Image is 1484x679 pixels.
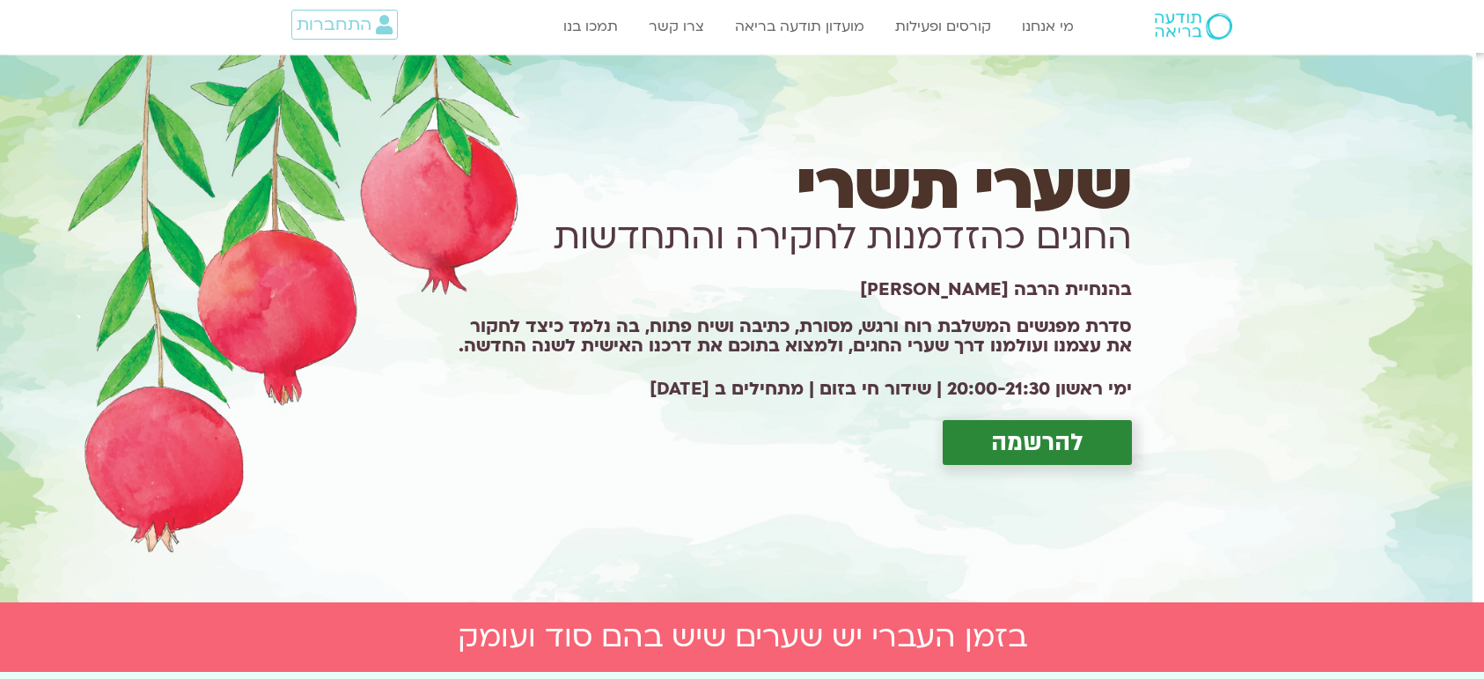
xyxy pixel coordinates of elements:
[442,163,1132,212] h1: שערי תשרי
[555,10,627,43] a: תמכו בנו
[886,10,1000,43] a: קורסים ופעילות
[442,317,1132,356] h1: סדרת מפגשים המשלבת רוח ורגש, מסורת, כתיבה ושיח פתוח, בה נלמד כיצד לחקור את עצמנו ועולמנו דרך שערי...
[249,620,1235,654] h2: בזמן העברי יש שערים שיש בהם סוד ועומק
[726,10,873,43] a: מועדון תודעה בריאה
[442,286,1132,293] h1: בהנחיית הרבה [PERSON_NAME]
[297,15,371,34] span: התחברות
[991,429,1084,456] span: להרשמה
[1155,13,1232,40] img: תודעה בריאה
[943,420,1132,465] a: להרשמה
[640,10,713,43] a: צרו קשר
[291,10,398,40] a: התחברות
[1013,10,1083,43] a: מי אנחנו
[442,213,1132,262] h1: החגים כהזדמנות לחקירה והתחדשות
[442,380,1132,399] h2: ימי ראשון 20:00-21:30 | שידור חי בזום | מתחילים ב [DATE]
